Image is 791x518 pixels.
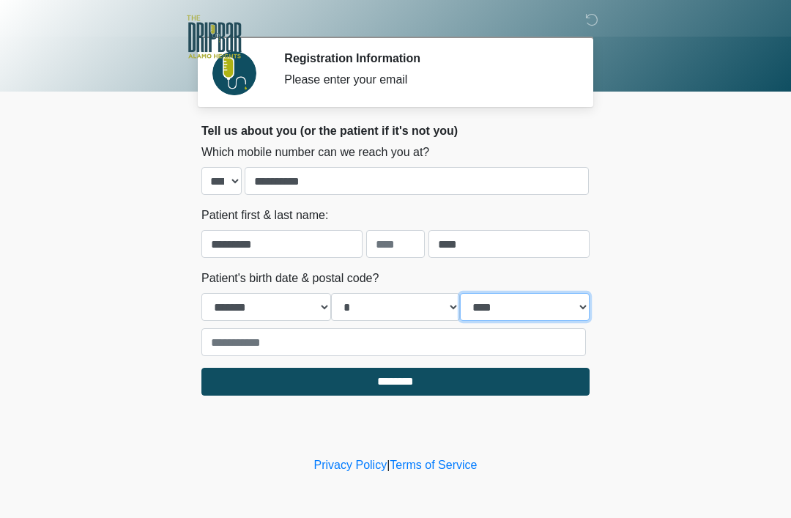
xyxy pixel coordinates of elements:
a: Privacy Policy [314,459,387,471]
img: The DRIPBaR - Alamo Heights Logo [187,11,242,63]
a: Terms of Service [390,459,477,471]
div: Please enter your email [284,71,568,89]
a: | [387,459,390,471]
label: Patient's birth date & postal code? [201,270,379,287]
label: Patient first & last name: [201,207,328,224]
label: Which mobile number can we reach you at? [201,144,429,161]
h2: Tell us about you (or the patient if it's not you) [201,124,590,138]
